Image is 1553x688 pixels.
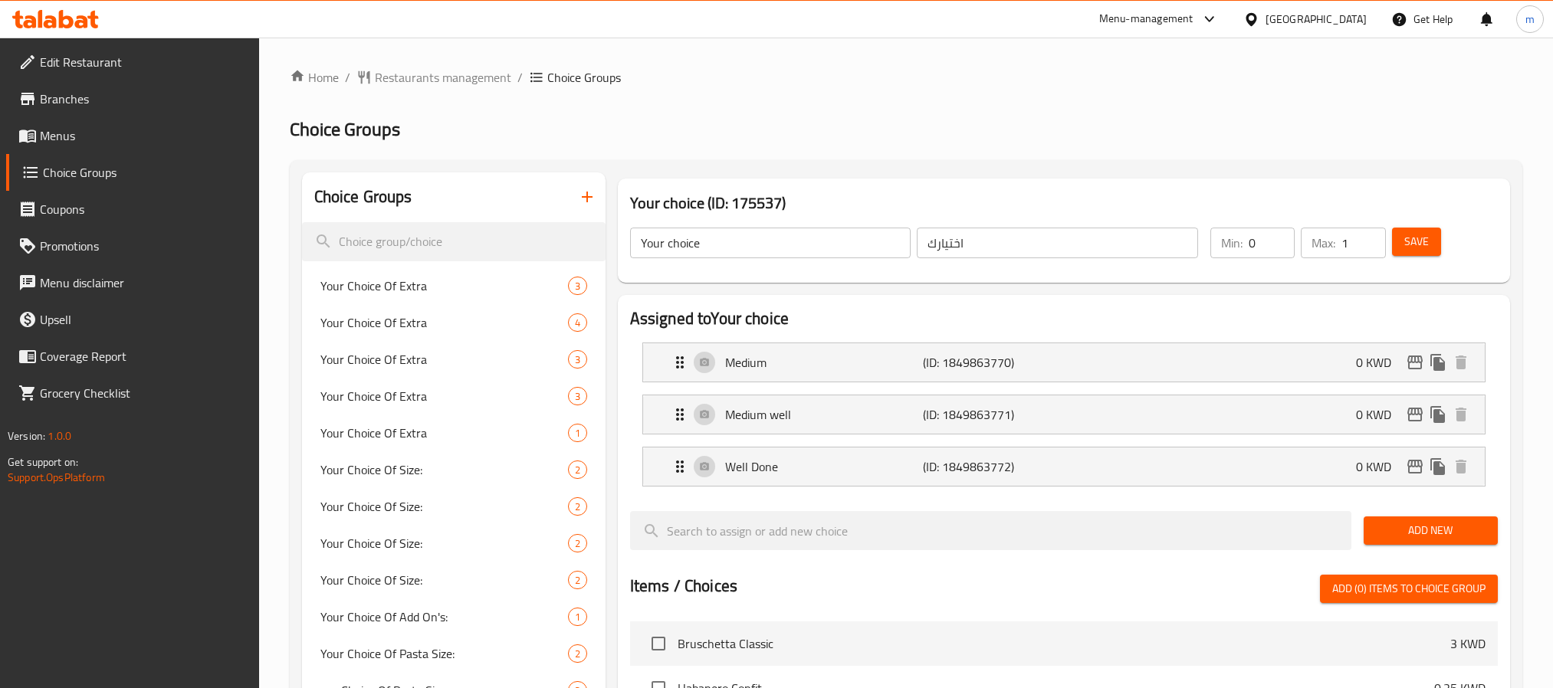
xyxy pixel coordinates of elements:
[40,237,247,255] span: Promotions
[630,307,1498,330] h2: Assigned to Your choice
[1356,405,1404,424] p: 0 KWD
[320,277,568,295] span: Your Choice Of Extra
[643,343,1485,382] div: Expand
[1404,455,1427,478] button: edit
[8,467,105,487] a: Support.OpsPlatform
[1320,575,1498,603] button: Add (0) items to choice group
[569,463,586,477] span: 2
[320,608,568,626] span: Your Choice Of Add On's:
[8,452,78,472] span: Get support on:
[725,353,923,372] p: Medium
[1332,579,1486,598] span: Add (0) items to choice group
[6,154,259,191] a: Choice Groups
[1450,634,1486,653] p: 3 KWD
[345,68,350,87] li: /
[40,384,247,402] span: Grocery Checklist
[923,405,1055,424] p: (ID: 1849863771)
[40,347,247,365] span: Coverage Report
[630,388,1498,441] li: Expand
[1221,234,1243,252] p: Min:
[8,426,45,446] span: Version:
[302,598,606,635] div: Your Choice Of Add On's:1
[1099,10,1193,28] div: Menu-management
[725,405,923,424] p: Medium well
[40,200,247,218] span: Coupons
[569,536,586,551] span: 2
[1525,11,1535,28] span: m
[1450,351,1473,374] button: delete
[568,534,587,552] div: Choices
[923,353,1055,372] p: (ID: 1849863770)
[568,644,587,663] div: Choices
[6,264,259,301] a: Menu disclaimer
[569,352,586,367] span: 3
[302,525,606,562] div: Your Choice Of Size:2
[643,447,1485,486] div: Expand
[320,534,568,552] span: Your Choice Of Size:
[630,191,1498,215] h3: Your choice (ID: 175537)
[569,610,586,624] span: 1
[40,274,247,292] span: Menu disclaimer
[6,228,259,264] a: Promotions
[290,112,400,146] span: Choice Groups
[6,338,259,375] a: Coverage Report
[302,378,606,414] div: Your Choice Of Extra3
[517,68,523,87] li: /
[290,68,339,87] a: Home
[356,68,511,87] a: Restaurants management
[568,497,587,516] div: Choices
[320,350,568,369] span: Your Choice Of Extra
[568,387,587,405] div: Choices
[290,68,1522,87] nav: breadcrumb
[568,350,587,369] div: Choices
[302,488,606,525] div: Your Choice Of Size:2
[320,424,568,442] span: Your Choice Of Extra
[630,575,737,598] h2: Items / Choices
[6,44,259,80] a: Edit Restaurant
[320,644,568,663] span: Your Choice Of Pasta Size:
[569,426,586,441] span: 1
[568,608,587,626] div: Choices
[547,68,621,87] span: Choice Groups
[568,424,587,442] div: Choices
[40,126,247,145] span: Menus
[302,341,606,378] div: Your Choice Of Extra3
[1266,11,1367,28] div: [GEOGRAPHIC_DATA]
[569,647,586,661] span: 2
[569,389,586,404] span: 3
[568,571,587,589] div: Choices
[6,191,259,228] a: Coupons
[1404,351,1427,374] button: edit
[375,68,511,87] span: Restaurants management
[302,562,606,598] div: Your Choice Of Size:2
[43,163,247,182] span: Choice Groups
[1356,457,1404,476] p: 0 KWD
[569,500,586,514] span: 2
[643,395,1485,434] div: Expand
[1376,521,1486,540] span: Add New
[302,414,606,451] div: Your Choice Of Extra1
[1364,516,1498,545] button: Add New
[320,571,568,589] span: Your Choice Of Size:
[1356,353,1404,372] p: 0 KWD
[320,387,568,405] span: Your Choice Of Extra
[48,426,71,446] span: 1.0.0
[6,80,259,117] a: Branches
[1427,351,1450,374] button: duplicate
[40,90,247,108] span: Branches
[6,375,259,411] a: Grocery Checklist
[320,460,568,479] span: Your Choice Of Size:
[923,457,1055,476] p: (ID: 1849863772)
[1427,403,1450,426] button: duplicate
[6,117,259,154] a: Menus
[642,627,675,660] span: Select choice
[302,635,606,672] div: Your Choice Of Pasta Size:2
[302,451,606,488] div: Your Choice Of Size:2
[569,573,586,588] span: 2
[630,511,1351,550] input: search
[1427,455,1450,478] button: duplicate
[40,310,247,329] span: Upsell
[725,457,923,476] p: Well Done
[6,301,259,338] a: Upsell
[630,336,1498,388] li: Expand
